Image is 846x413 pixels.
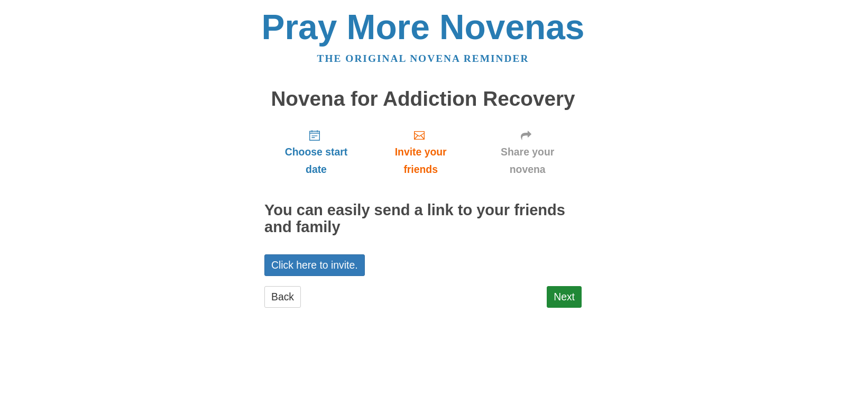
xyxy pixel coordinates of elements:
a: Invite your friends [368,121,473,183]
span: Invite your friends [379,143,463,178]
a: Click here to invite. [264,254,365,276]
a: The original novena reminder [317,53,529,64]
a: Share your novena [473,121,582,183]
a: Back [264,286,301,308]
span: Share your novena [484,143,571,178]
h1: Novena for Addiction Recovery [264,88,582,111]
a: Next [547,286,582,308]
span: Choose start date [275,143,357,178]
h2: You can easily send a link to your friends and family [264,202,582,236]
a: Choose start date [264,121,368,183]
a: Pray More Novenas [262,7,585,47]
